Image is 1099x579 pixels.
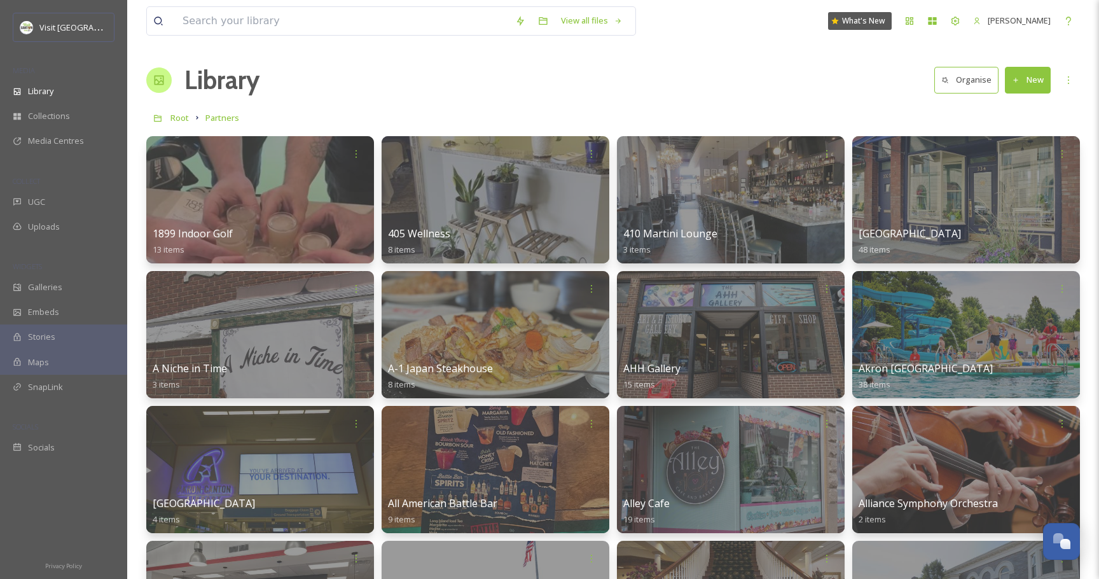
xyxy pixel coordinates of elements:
[205,112,239,123] span: Partners
[388,496,497,510] span: All American Battle Bar
[623,227,717,241] span: 410 Martini Lounge
[20,21,33,34] img: download.jpeg
[859,498,998,525] a: Alliance Symphony Orchestra2 items
[388,361,493,375] span: A-1 Japan Steakhouse
[859,513,886,525] span: 2 items
[39,21,138,33] span: Visit [GEOGRAPHIC_DATA]
[388,513,415,525] span: 9 items
[153,244,184,255] span: 13 items
[623,496,670,510] span: Alley Cafe
[153,227,233,241] span: 1899 Indoor Golf
[859,496,998,510] span: Alliance Symphony Orchestra
[859,244,890,255] span: 48 items
[13,176,40,186] span: COLLECT
[388,498,497,525] a: All American Battle Bar9 items
[13,262,42,271] span: WIDGETS
[934,67,999,93] button: Organise
[13,66,35,75] span: MEDIA
[28,110,70,122] span: Collections
[13,422,38,431] span: SOCIALS
[828,12,892,30] a: What's New
[28,306,59,318] span: Embeds
[859,228,961,255] a: [GEOGRAPHIC_DATA]48 items
[28,196,45,208] span: UGC
[153,513,180,525] span: 4 items
[388,228,450,255] a: 405 Wellness8 items
[176,7,509,35] input: Search your library
[28,442,55,454] span: Socials
[859,363,993,390] a: Akron [GEOGRAPHIC_DATA]38 items
[934,67,1005,93] a: Organise
[859,361,993,375] span: Akron [GEOGRAPHIC_DATA]
[45,557,82,573] a: Privacy Policy
[153,363,227,390] a: A Niche in Time3 items
[623,361,681,375] span: AHH Gallery
[988,15,1051,26] span: [PERSON_NAME]
[1005,67,1051,93] button: New
[388,363,493,390] a: A-1 Japan Steakhouse8 items
[388,227,450,241] span: 405 Wellness
[623,363,681,390] a: AHH Gallery15 items
[153,496,255,510] span: [GEOGRAPHIC_DATA]
[859,227,961,241] span: [GEOGRAPHIC_DATA]
[153,361,227,375] span: A Niche in Time
[28,381,63,393] span: SnapLink
[388,244,415,255] span: 8 items
[170,112,189,123] span: Root
[28,135,84,147] span: Media Centres
[45,562,82,570] span: Privacy Policy
[623,498,670,525] a: Alley Cafe19 items
[623,228,717,255] a: 410 Martini Lounge3 items
[623,379,655,390] span: 15 items
[153,379,180,390] span: 3 items
[153,228,233,255] a: 1899 Indoor Golf13 items
[967,8,1057,33] a: [PERSON_NAME]
[388,379,415,390] span: 8 items
[28,281,62,293] span: Galleries
[555,8,629,33] a: View all files
[623,244,651,255] span: 3 items
[184,61,259,99] a: Library
[859,379,890,390] span: 38 items
[28,221,60,233] span: Uploads
[28,85,53,97] span: Library
[623,513,655,525] span: 19 items
[28,331,55,343] span: Stories
[28,356,49,368] span: Maps
[170,110,189,125] a: Root
[205,110,239,125] a: Partners
[1043,523,1080,560] button: Open Chat
[153,498,255,525] a: [GEOGRAPHIC_DATA]4 items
